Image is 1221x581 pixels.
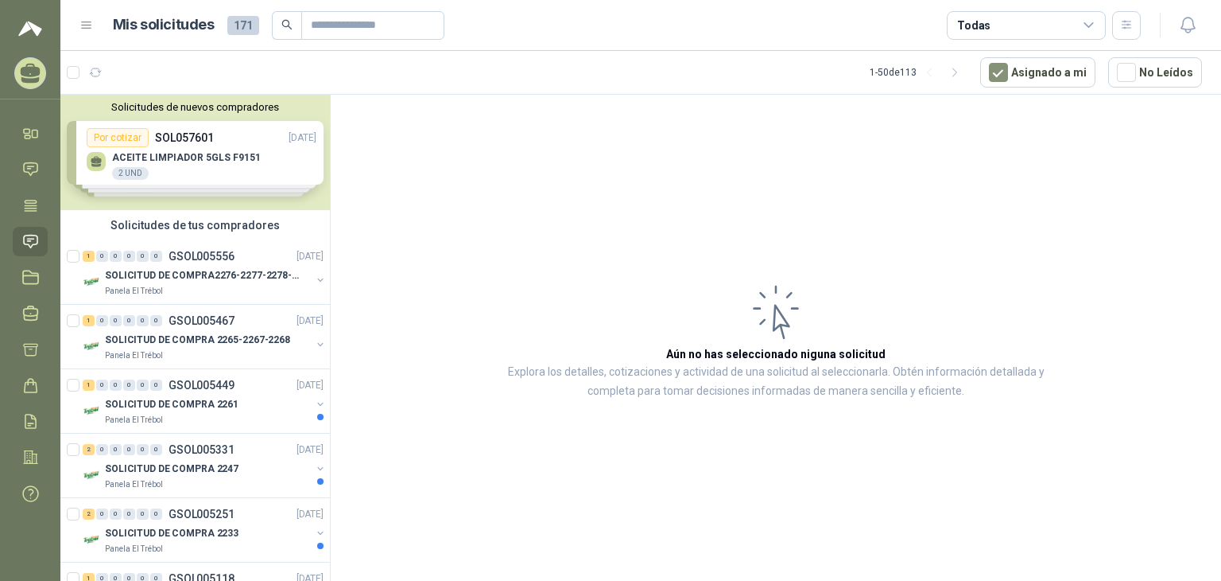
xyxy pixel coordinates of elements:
[297,378,324,393] p: [DATE]
[105,333,290,348] p: SOLICITUD DE COMPRA 2265-2267-2268
[83,509,95,520] div: 2
[96,444,108,455] div: 0
[83,272,102,291] img: Company Logo
[137,509,149,520] div: 0
[83,376,327,427] a: 1 0 0 0 0 0 GSOL005449[DATE] Company LogoSOLICITUD DE COMPRA 2261Panela El Trébol
[83,505,327,556] a: 2 0 0 0 0 0 GSOL005251[DATE] Company LogoSOLICITUD DE COMPRA 2233Panela El Trébol
[83,337,102,356] img: Company Logo
[123,251,135,262] div: 0
[83,444,95,455] div: 2
[169,380,235,391] p: GSOL005449
[105,543,163,556] p: Panela El Trébol
[96,315,108,326] div: 0
[137,380,149,391] div: 0
[150,315,162,326] div: 0
[113,14,215,37] h1: Mis solicitudes
[83,311,327,362] a: 1 0 0 0 0 0 GSOL005467[DATE] Company LogoSOLICITUD DE COMPRA 2265-2267-2268Panela El Trébol
[105,478,163,491] p: Panela El Trébol
[137,444,149,455] div: 0
[83,315,95,326] div: 1
[169,251,235,262] p: GSOL005556
[105,285,163,298] p: Panela El Trébol
[123,315,135,326] div: 0
[110,315,122,326] div: 0
[83,466,102,485] img: Company Logo
[105,268,303,283] p: SOLICITUD DE COMPRA2276-2277-2278-2284-2285-
[281,19,293,30] span: search
[110,380,122,391] div: 0
[123,380,135,391] div: 0
[137,315,149,326] div: 0
[957,17,990,34] div: Todas
[490,363,1062,401] p: Explora los detalles, cotizaciones y actividad de una solicitud al seleccionarla. Obtén informaci...
[105,462,238,477] p: SOLICITUD DE COMPRA 2247
[83,530,102,549] img: Company Logo
[150,444,162,455] div: 0
[105,349,163,362] p: Panela El Trébol
[666,345,886,363] h3: Aún no has seleccionado niguna solicitud
[96,380,108,391] div: 0
[123,509,135,520] div: 0
[96,251,108,262] div: 0
[169,509,235,520] p: GSOL005251
[110,509,122,520] div: 0
[297,314,324,329] p: [DATE]
[105,414,163,427] p: Panela El Trébol
[123,444,135,455] div: 0
[67,101,324,113] button: Solicitudes de nuevos compradores
[169,444,235,455] p: GSOL005331
[297,507,324,522] p: [DATE]
[227,16,259,35] span: 171
[83,251,95,262] div: 1
[150,251,162,262] div: 0
[980,57,1095,88] button: Asignado a mi
[150,380,162,391] div: 0
[110,251,122,262] div: 0
[870,60,967,85] div: 1 - 50 de 113
[60,210,330,240] div: Solicitudes de tus compradores
[83,380,95,391] div: 1
[18,19,42,38] img: Logo peakr
[83,440,327,491] a: 2 0 0 0 0 0 GSOL005331[DATE] Company LogoSOLICITUD DE COMPRA 2247Panela El Trébol
[150,509,162,520] div: 0
[1108,57,1202,88] button: No Leídos
[297,443,324,458] p: [DATE]
[105,526,238,541] p: SOLICITUD DE COMPRA 2233
[83,401,102,420] img: Company Logo
[96,509,108,520] div: 0
[105,397,238,412] p: SOLICITUD DE COMPRA 2261
[83,247,327,298] a: 1 0 0 0 0 0 GSOL005556[DATE] Company LogoSOLICITUD DE COMPRA2276-2277-2278-2284-2285-Panela El Tr...
[169,315,235,326] p: GSOL005467
[110,444,122,455] div: 0
[137,251,149,262] div: 0
[60,95,330,210] div: Solicitudes de nuevos compradoresPor cotizarSOL057601[DATE] ACEITE LIMPIADOR 5GLS F91512 UNDPor c...
[297,249,324,264] p: [DATE]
